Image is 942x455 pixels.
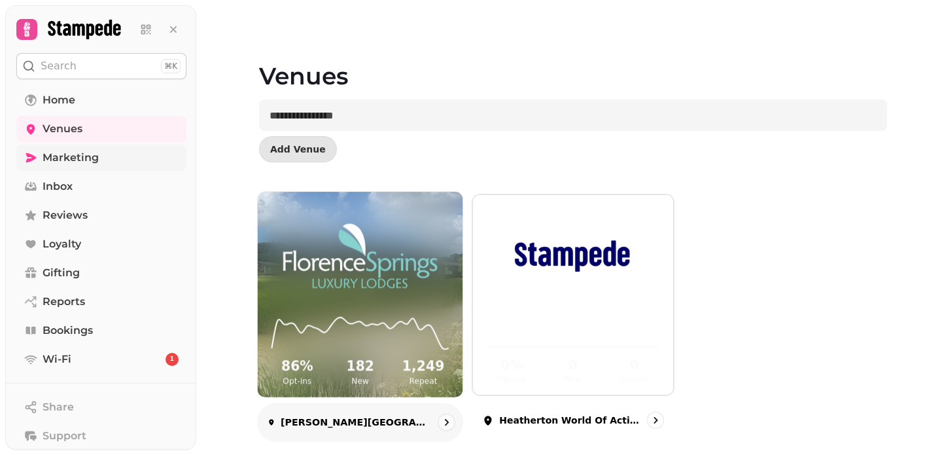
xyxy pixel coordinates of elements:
span: Reviews [43,208,88,223]
span: Inbox [43,179,73,194]
a: Marketing [16,145,186,171]
a: Reports [16,289,186,315]
svg: go to [649,414,662,427]
button: Share [16,394,186,420]
span: Support [43,428,86,444]
span: Wi-Fi [43,352,71,367]
div: ⌘K [161,59,181,73]
a: Venues [16,116,186,142]
p: New [332,376,389,386]
p: [PERSON_NAME][GEOGRAPHIC_DATA] & Glamping [281,416,430,429]
a: Bookings [16,318,186,344]
span: Gifting [43,265,80,281]
p: Search [41,58,77,74]
a: Home [16,87,186,113]
img: Heatherton World of Activities [498,214,648,298]
h2: 0 % [483,355,540,374]
button: Add Venue [259,136,337,162]
h2: 182 [332,357,389,376]
button: Support [16,423,186,449]
span: 1 [170,355,174,364]
a: Reviews [16,202,186,228]
p: Repeat [606,374,663,384]
p: New [545,374,601,384]
a: Florence Springs Lodges & GlampingFlorence Springs Lodges & Glamping86%Opt-ins182New1,249Repeat[P... [257,191,464,442]
h2: 0 [606,355,663,374]
img: Florence Springs Lodges & Glamping [283,213,437,299]
h2: 86 % [268,357,326,376]
span: Marketing [43,150,99,166]
span: Reports [43,294,85,310]
a: Gifting [16,260,186,286]
h1: Venues [259,31,887,89]
a: Loyalty [16,231,186,257]
h2: 0 [545,355,601,374]
a: Heatherton World of Activities0%Opt-ins0New0RepeatHeatherton World of Activities [472,194,674,439]
h2: 1,249 [394,357,452,376]
button: Search⌘K [16,53,186,79]
span: Add Venue [270,145,326,154]
a: Wi-Fi1 [16,346,186,373]
svg: go to [440,416,453,429]
span: Bookings [43,323,93,338]
span: Share [43,399,74,415]
p: Heatherton World of Activities [499,414,641,427]
span: Venues [43,121,82,137]
p: Repeat [394,376,452,386]
span: Home [43,92,75,108]
p: Opt-ins [268,376,326,386]
a: Inbox [16,173,186,200]
p: Opt-ins [483,374,540,384]
span: Loyalty [43,236,81,252]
